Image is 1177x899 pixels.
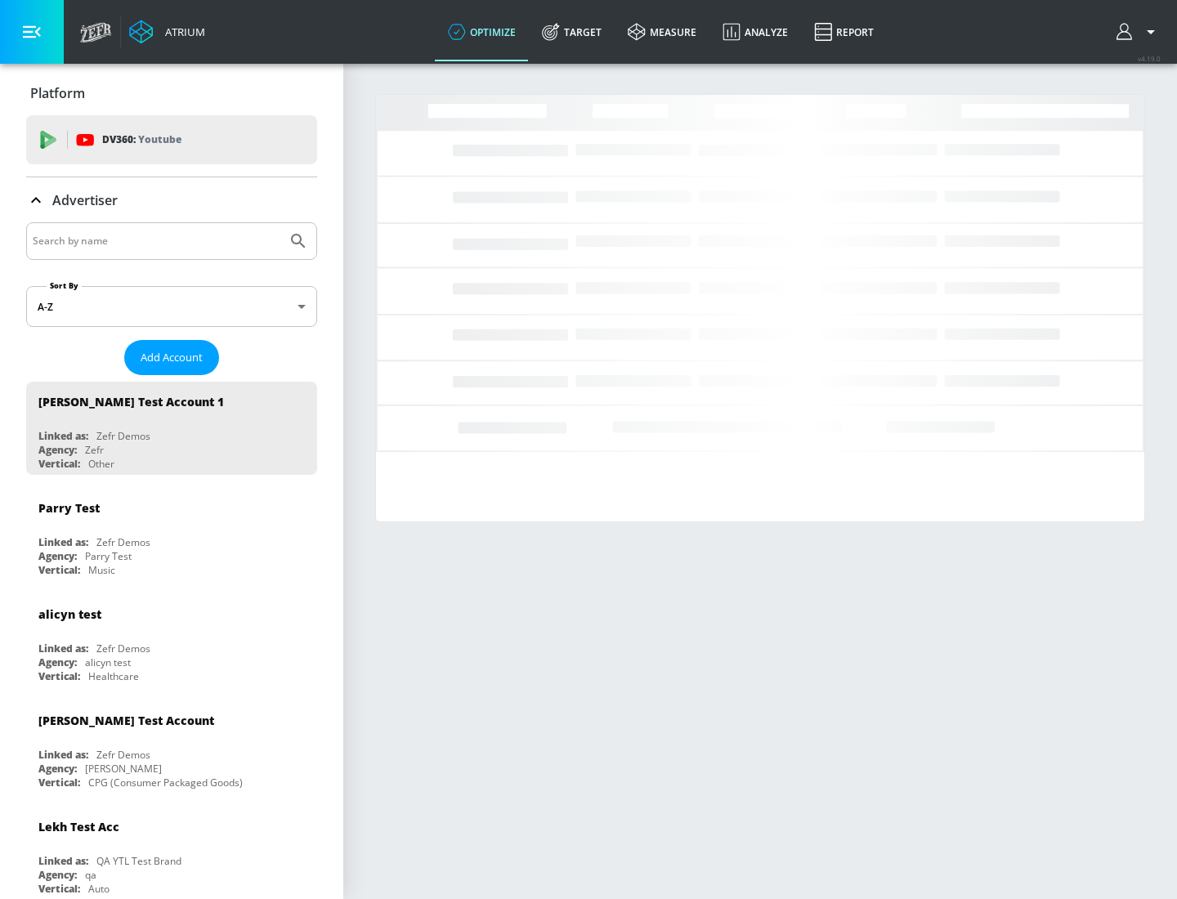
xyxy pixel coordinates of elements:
[85,868,96,882] div: qa
[38,748,88,762] div: Linked as:
[85,549,132,563] div: Parry Test
[96,535,150,549] div: Zefr Demos
[435,2,529,61] a: optimize
[138,131,181,148] p: Youtube
[26,115,317,164] div: DV360: Youtube
[38,713,214,728] div: [PERSON_NAME] Test Account
[38,669,80,683] div: Vertical:
[52,191,118,209] p: Advertiser
[38,655,77,669] div: Agency:
[26,700,317,794] div: [PERSON_NAME] Test AccountLinked as:Zefr DemosAgency:[PERSON_NAME]Vertical:CPG (Consumer Packaged...
[529,2,615,61] a: Target
[129,20,205,44] a: Atrium
[88,669,139,683] div: Healthcare
[38,776,80,789] div: Vertical:
[85,655,131,669] div: alicyn test
[26,488,317,581] div: Parry TestLinked as:Zefr DemosAgency:Parry TestVertical:Music
[47,280,82,291] label: Sort By
[38,819,119,834] div: Lekh Test Acc
[26,382,317,475] div: [PERSON_NAME] Test Account 1Linked as:Zefr DemosAgency:ZefrVertical:Other
[30,84,85,102] p: Platform
[124,340,219,375] button: Add Account
[709,2,801,61] a: Analyze
[1138,54,1161,63] span: v 4.19.0
[96,854,181,868] div: QA YTL Test Brand
[26,70,317,116] div: Platform
[85,443,104,457] div: Zefr
[33,230,280,252] input: Search by name
[38,868,77,882] div: Agency:
[801,2,887,61] a: Report
[38,443,77,457] div: Agency:
[159,25,205,39] div: Atrium
[88,457,114,471] div: Other
[141,348,203,367] span: Add Account
[26,286,317,327] div: A-Z
[96,748,150,762] div: Zefr Demos
[88,776,243,789] div: CPG (Consumer Packaged Goods)
[96,642,150,655] div: Zefr Demos
[38,642,88,655] div: Linked as:
[615,2,709,61] a: measure
[88,882,110,896] div: Auto
[38,457,80,471] div: Vertical:
[38,854,88,868] div: Linked as:
[88,563,115,577] div: Music
[38,563,80,577] div: Vertical:
[38,429,88,443] div: Linked as:
[38,549,77,563] div: Agency:
[38,394,224,409] div: [PERSON_NAME] Test Account 1
[85,762,162,776] div: [PERSON_NAME]
[26,177,317,223] div: Advertiser
[26,594,317,687] div: alicyn testLinked as:Zefr DemosAgency:alicyn testVertical:Healthcare
[102,131,181,149] p: DV360:
[38,762,77,776] div: Agency:
[38,606,101,622] div: alicyn test
[96,429,150,443] div: Zefr Demos
[38,882,80,896] div: Vertical:
[38,500,100,516] div: Parry Test
[38,535,88,549] div: Linked as:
